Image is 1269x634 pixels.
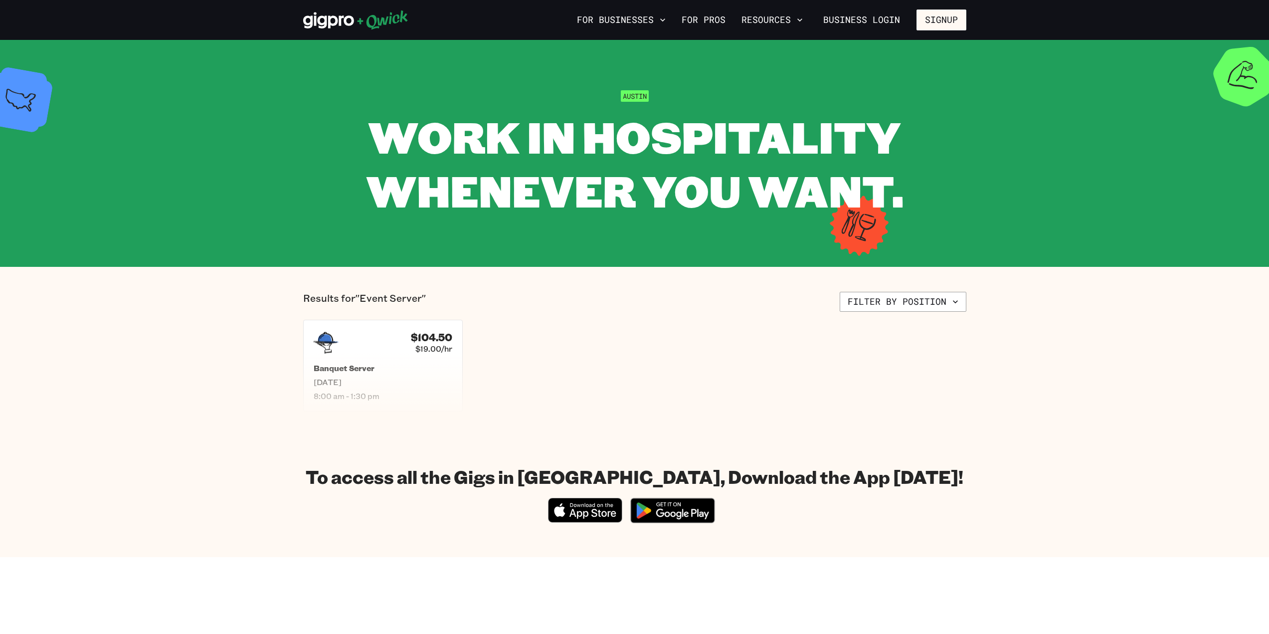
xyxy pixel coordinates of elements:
h5: Banquet Server [314,363,453,373]
span: WORK IN HOSPITALITY WHENEVER YOU WANT. [366,108,904,219]
button: Signup [916,9,966,30]
button: Filter by position [840,292,966,312]
a: $104.50$19.00/hrBanquet Server[DATE]8:00 am - 1:30 pm [303,320,463,412]
span: Austin [621,90,649,102]
a: Business Login [815,9,908,30]
h1: To access all the Gigs in [GEOGRAPHIC_DATA], Download the App [DATE]! [306,465,963,488]
span: [DATE] [314,377,453,387]
a: For Pros [678,11,729,28]
button: For Businesses [573,11,670,28]
a: Download on the App Store [548,514,623,525]
span: 8:00 am - 1:30 pm [314,391,453,401]
span: $19.00/hr [415,344,452,354]
img: Get it on Google Play [624,492,721,529]
h4: $104.50 [411,331,452,344]
button: Resources [737,11,807,28]
p: Results for "Event Server" [303,292,426,312]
